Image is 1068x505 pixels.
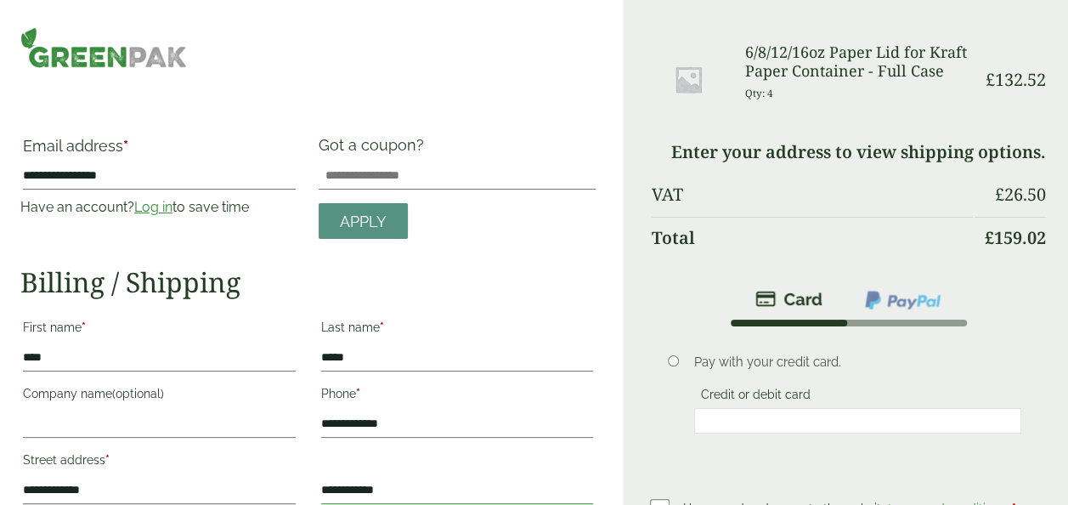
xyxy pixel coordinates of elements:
[985,226,1046,249] bdi: 159.02
[863,289,942,311] img: ppcp-gateway.png
[694,388,817,406] label: Credit or debit card
[319,136,431,162] label: Got a coupon?
[105,453,110,467] abbr: required
[20,27,187,68] img: GreenPak Supplies
[995,183,1046,206] bdi: 26.50
[985,226,994,249] span: £
[652,174,973,215] th: VAT
[356,387,360,400] abbr: required
[23,382,296,411] label: Company name
[380,321,384,334] abbr: required
[995,183,1004,206] span: £
[745,87,773,99] small: Qty: 4
[652,132,1046,173] td: Enter your address to view shipping options.
[123,137,128,155] abbr: required
[134,199,172,215] a: Log in
[321,315,594,344] label: Last name
[319,203,408,240] a: Apply
[23,139,296,162] label: Email address
[23,448,296,477] label: Street address
[699,413,1016,428] iframe: Secure card payment input frame
[652,43,724,116] img: Placeholder
[652,217,973,258] th: Total
[694,353,1021,372] p: Pay with your credit card.
[340,213,387,231] span: Apply
[82,321,86,334] abbr: required
[23,315,296,344] label: First name
[755,289,822,309] img: stripe.png
[745,43,973,80] h3: 6/8/12/16oz Paper Lid for Kraft Paper Container - Full Case
[20,197,298,218] p: Have an account? to save time
[112,387,164,400] span: (optional)
[20,266,596,298] h2: Billing / Shipping
[986,68,1046,91] bdi: 132.52
[321,382,594,411] label: Phone
[986,68,995,91] span: £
